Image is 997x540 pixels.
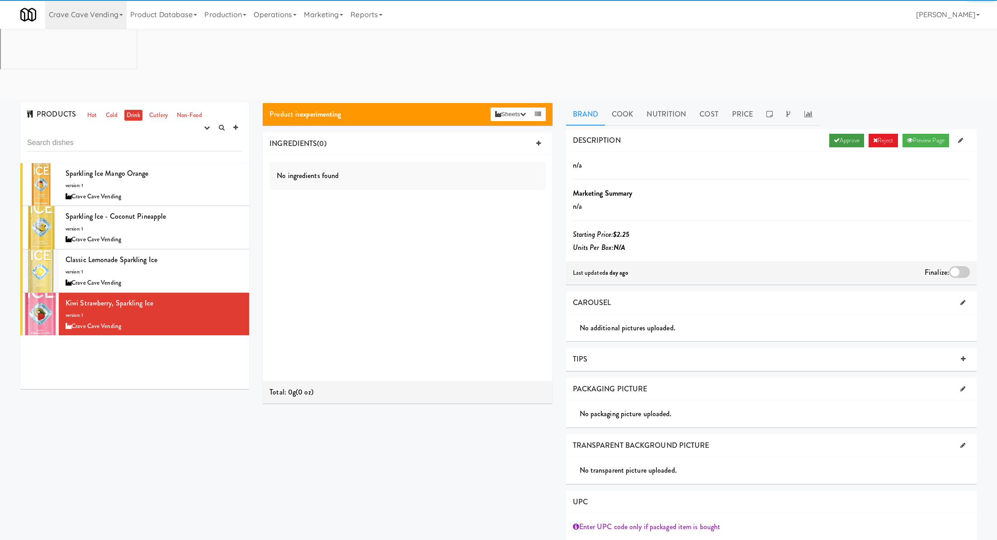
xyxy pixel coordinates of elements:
[66,277,242,289] div: Crave Cave Vending
[725,103,760,126] a: Price
[175,110,204,121] a: Non-Food
[20,163,249,207] li: Sparkling Ice Mango Orangeversion: 1Crave Cave Vending
[925,267,949,277] span: Finalize:
[20,293,249,336] li: Kiwi Strawberry, Sparkling Iceversion: 1Crave Cave Vending
[605,268,628,277] b: a day ago
[66,234,242,245] div: Crave Cave Vending
[66,254,157,265] span: Classic Lemonade Sparkling Ice
[269,109,341,119] span: Product is
[573,497,588,507] span: UPC
[573,384,647,394] span: PACKAGING PICTURE
[491,108,530,121] button: Sheets
[573,297,611,308] span: CAROUSEL
[85,110,99,121] a: Hot
[66,211,166,221] span: Sparkling Ice - Coconut Pineapple
[573,200,970,213] p: n/a
[66,312,83,319] span: version: 1
[640,103,693,126] a: Nutrition
[573,242,626,253] i: Units Per Box:
[566,103,605,126] a: Brand
[269,162,545,190] div: No ingredients found
[269,138,317,149] span: INGREDIENTS
[66,268,83,275] span: version: 1
[66,191,242,202] div: Crave Cave Vending
[613,229,630,239] b: $2.25
[296,387,313,397] span: (0 oz)
[300,109,341,119] b: experimenting
[573,520,970,534] div: Enter UPC code only if packaged item is bought
[580,407,977,421] div: No packaging picture uploaded.
[693,103,725,126] a: Cost
[317,138,326,149] span: (0)
[27,135,242,151] input: Search dishes
[20,7,36,23] img: Micromart
[66,225,83,232] span: version: 1
[20,206,249,249] li: Sparkling Ice - Coconut Pineappleversion: 1Crave Cave Vending
[902,134,949,147] a: Preview Page
[20,249,249,293] li: Classic Lemonade Sparkling Iceversion: 1Crave Cave Vending
[573,268,628,277] span: Last updated
[573,159,970,172] p: n/a
[580,464,977,477] div: No transparent picture uploaded.
[869,134,898,147] a: Reject
[104,110,119,121] a: Cold
[66,168,149,178] span: Sparkling Ice Mango Orange
[124,110,143,121] a: Drink
[66,321,242,332] div: Crave Cave Vending
[829,134,864,147] a: Approve
[605,103,640,126] a: Cook
[573,188,633,198] b: Marketing Summary
[573,135,621,146] span: DESCRIPTION
[580,321,977,335] div: No additional pictures uploaded.
[573,354,587,364] span: TIPS
[66,298,153,308] span: Kiwi Strawberry, Sparkling Ice
[27,109,76,119] span: PRODUCTS
[573,229,630,239] i: Starting Price:
[269,387,296,397] span: Total: 0g
[573,440,709,451] span: TRANSPARENT BACKGROUND PICTURE
[147,110,170,121] a: Cutlery
[66,182,83,189] span: version: 1
[614,242,625,253] b: N/A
